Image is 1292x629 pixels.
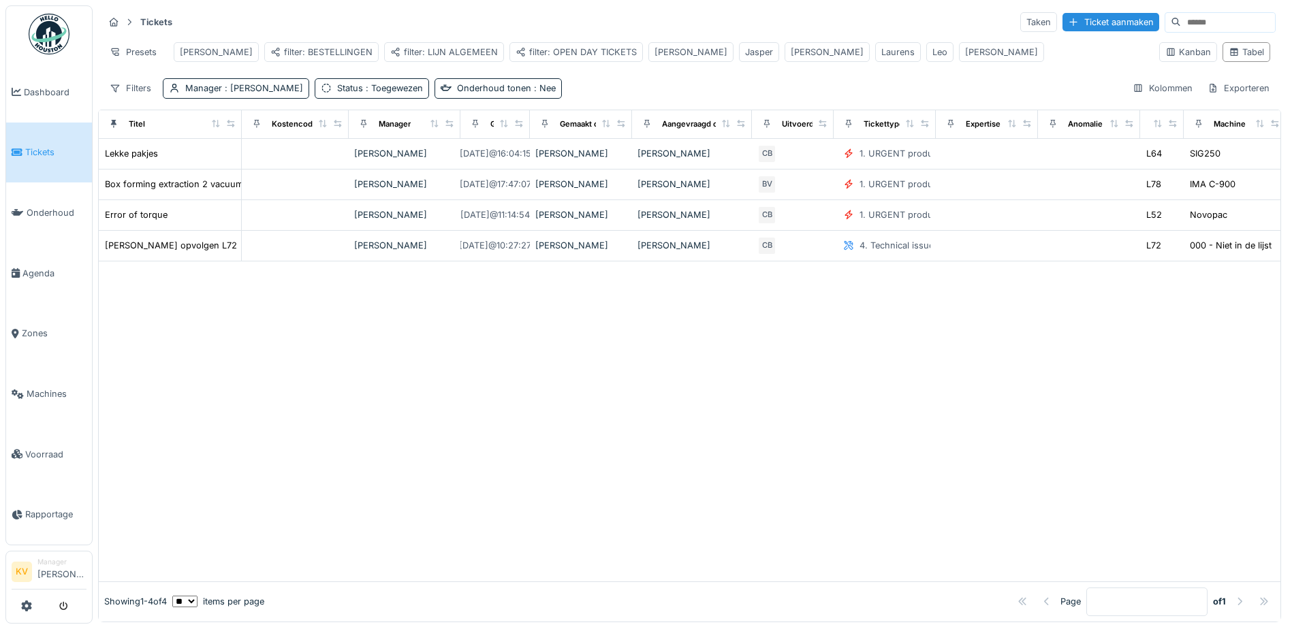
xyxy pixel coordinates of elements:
div: Manager [379,118,411,130]
div: Laurens [881,46,915,59]
div: Taken [1020,12,1057,32]
div: Novopac [1190,208,1227,221]
div: CB [757,144,776,163]
a: Rapportage [6,485,92,545]
div: Expertise [966,118,1000,130]
div: BV [757,175,776,194]
div: [PERSON_NAME] [637,147,746,160]
div: Anomalie [1068,118,1103,130]
div: [PERSON_NAME] [354,147,455,160]
div: filter: BESTELLINGEN [270,46,373,59]
div: Jasper [745,46,773,59]
div: [PERSON_NAME] [791,46,864,59]
span: Voorraad [25,448,86,461]
div: Status [337,82,423,95]
div: [PERSON_NAME] [354,208,455,221]
div: Manager [37,557,86,567]
div: [PERSON_NAME] [354,178,455,191]
a: Agenda [6,243,92,304]
div: L52 [1146,208,1162,221]
div: SIG250 [1190,147,1220,160]
span: Machines [27,387,86,400]
div: Box forming extraction 2 vacuum [105,178,243,191]
div: Kostencode [272,118,317,130]
div: [PERSON_NAME] [965,46,1038,59]
div: [PERSON_NAME] [637,239,746,252]
div: [PERSON_NAME] opvolgen L72 [105,239,237,252]
div: 1. URGENT production line disruption [860,147,1015,160]
div: [PERSON_NAME] [637,208,746,221]
li: KV [12,562,32,582]
a: Machines [6,364,92,424]
a: Dashboard [6,62,92,123]
div: [PERSON_NAME] [354,239,455,252]
div: Machine [1214,118,1246,130]
span: Dashboard [24,86,86,99]
div: [PERSON_NAME] [655,46,727,59]
div: [PERSON_NAME] [535,178,627,191]
strong: Tickets [135,16,178,29]
div: [DATE] @ 11:14:54 [460,208,530,221]
div: [PERSON_NAME] [535,147,627,160]
div: 1. URGENT production line disruption [860,208,1015,221]
div: Kolommen [1126,78,1199,98]
a: Onderhoud [6,182,92,243]
span: : Toegewezen [363,83,423,93]
div: Gemaakt op [490,118,534,130]
div: [PERSON_NAME] [535,208,627,221]
div: Presets [104,42,163,62]
div: Uitvoerder [782,118,821,130]
span: Tickets [25,146,86,159]
img: Badge_color-CXgf-gQk.svg [29,14,69,54]
div: filter: LIJN ALGEMEEN [390,46,498,59]
a: Tickets [6,123,92,183]
div: Titel [129,118,145,130]
div: Manager [185,82,303,95]
div: L72 [1146,239,1161,252]
div: [DATE] @ 16:04:15 [460,147,531,160]
span: Rapportage [25,508,86,521]
a: Voorraad [6,424,92,485]
span: : [PERSON_NAME] [222,83,303,93]
div: Showing 1 - 4 of 4 [104,595,167,608]
div: items per page [172,595,264,608]
div: [PERSON_NAME] [637,178,746,191]
a: Zones [6,304,92,364]
span: : Nee [531,83,556,93]
div: [PERSON_NAME] [535,239,627,252]
span: Zones [22,327,86,340]
div: [DATE] @ 17:47:07 [460,178,531,191]
div: Aangevraagd door [662,118,730,130]
div: Tabel [1229,46,1264,59]
span: Agenda [22,267,86,280]
div: Leo [932,46,947,59]
div: CB [757,206,776,225]
div: L64 [1146,147,1162,160]
div: CB [757,236,776,255]
div: filter: OPEN DAY TICKETS [516,46,637,59]
div: Tickettype [864,118,904,130]
div: [PERSON_NAME] [180,46,253,59]
div: 1. URGENT production line disruption [860,178,1015,191]
a: KV Manager[PERSON_NAME] [12,557,86,590]
div: Page [1060,595,1081,608]
div: L78 [1146,178,1161,191]
strong: of 1 [1213,595,1226,608]
div: 4. Technical issue [860,239,934,252]
div: Onderhoud tonen [457,82,556,95]
span: Onderhoud [27,206,86,219]
div: Ticket aanmaken [1062,13,1159,31]
div: Filters [104,78,157,98]
div: Gemaakt door [560,118,611,130]
li: [PERSON_NAME] [37,557,86,586]
div: Lekke pakjes [105,147,158,160]
div: Kanban [1165,46,1211,59]
div: 000 - Niet in de lijst [1190,239,1272,252]
div: IMA C-900 [1190,178,1235,191]
div: Exporteren [1201,78,1276,98]
div: [DATE] @ 10:27:27 [459,239,531,252]
div: Error of torque [105,208,168,221]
